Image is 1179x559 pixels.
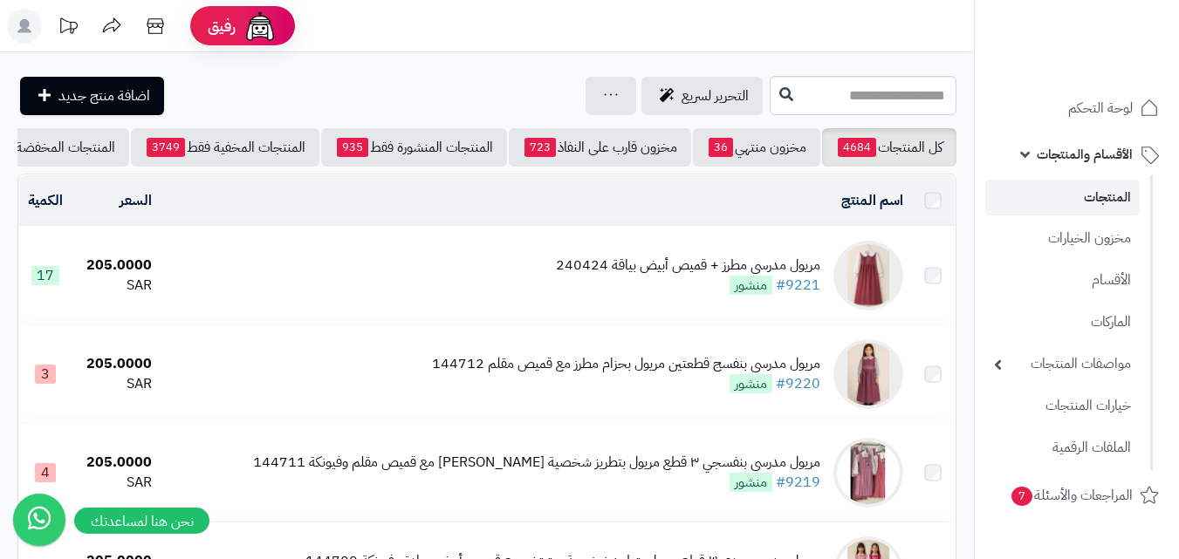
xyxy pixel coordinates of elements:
[641,77,763,115] a: التحرير لسريع
[58,85,150,106] span: اضافة منتج جديد
[1037,142,1133,167] span: الأقسام والمنتجات
[730,276,772,295] span: منشور
[79,453,152,473] div: 205.0000
[833,438,903,508] img: مريول مدرسي بنفسجي ٣ قطع مريول بتطريز شخصية ستيتش مع قميص مقلم وفيونكة 144711
[693,128,820,167] a: مخزون منتهي36
[35,365,56,384] span: 3
[79,276,152,296] div: SAR
[28,190,63,211] a: الكمية
[833,339,903,409] img: مريول مدرسي بنفسج قطعتين مريول بحزام مطرز مع قميص مقلم 144712
[46,9,90,48] a: تحديثات المنصة
[985,303,1140,341] a: الماركات
[682,85,749,106] span: التحرير لسريع
[79,256,152,276] div: 205.0000
[524,138,556,157] span: 723
[79,374,152,394] div: SAR
[776,275,820,296] a: #9221
[776,472,820,493] a: #9219
[120,190,152,211] a: السعر
[776,373,820,394] a: #9220
[147,138,185,157] span: 3749
[985,180,1140,215] a: المنتجات
[730,374,772,393] span: منشور
[1011,487,1032,506] span: 7
[822,128,956,167] a: كل المنتجات4684
[337,138,368,157] span: 935
[841,190,903,211] a: اسم المنتج
[985,474,1169,516] a: المراجعات والأسئلة7
[432,354,820,374] div: مريول مدرسي بنفسج قطعتين مريول بحزام مطرز مع قميص مقلم 144712
[131,128,319,167] a: المنتجات المخفية فقط3749
[31,266,59,285] span: 17
[208,16,236,37] span: رفيق
[321,128,507,167] a: المنتجات المنشورة فقط935
[985,87,1169,129] a: لوحة التحكم
[838,138,876,157] span: 4684
[243,9,278,44] img: ai-face.png
[35,463,56,482] span: 4
[79,473,152,493] div: SAR
[1010,483,1133,508] span: المراجعات والأسئلة
[509,128,691,167] a: مخزون قارب على النفاذ723
[20,77,164,115] a: اضافة منتج جديد
[985,220,1140,257] a: مخزون الخيارات
[709,138,733,157] span: 36
[730,473,772,492] span: منشور
[1068,96,1133,120] span: لوحة التحكم
[985,429,1140,467] a: الملفات الرقمية
[985,345,1140,383] a: مواصفات المنتجات
[556,256,820,276] div: مريول مدرسي مطرز + قميص أبيض بياقة 240424
[985,387,1140,425] a: خيارات المنتجات
[1060,44,1162,80] img: logo-2.png
[985,262,1140,299] a: الأقسام
[79,354,152,374] div: 205.0000
[253,453,820,473] div: مريول مدرسي بنفسجي ٣ قطع مريول بتطريز شخصية [PERSON_NAME] مع قميص مقلم وفيونكة 144711
[833,241,903,310] img: مريول مدرسي مطرز + قميص أبيض بياقة 240424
